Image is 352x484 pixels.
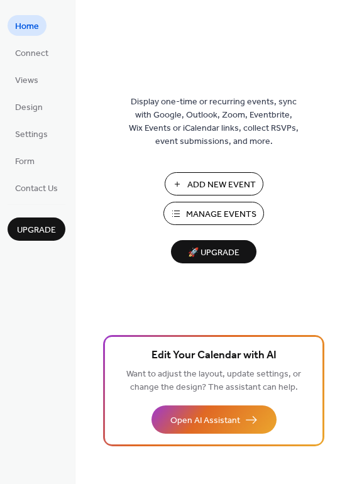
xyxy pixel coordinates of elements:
[170,414,240,427] span: Open AI Assistant
[15,101,43,114] span: Design
[15,74,38,87] span: Views
[8,177,65,198] a: Contact Us
[8,69,46,90] a: Views
[15,155,35,168] span: Form
[15,20,39,33] span: Home
[8,15,47,36] a: Home
[126,366,301,396] span: Want to adjust the layout, update settings, or change the design? The assistant can help.
[15,47,48,60] span: Connect
[15,128,48,141] span: Settings
[8,96,50,117] a: Design
[187,179,256,192] span: Add New Event
[179,245,249,261] span: 🚀 Upgrade
[186,208,256,221] span: Manage Events
[165,172,263,195] button: Add New Event
[163,202,264,225] button: Manage Events
[129,96,299,148] span: Display one-time or recurring events, sync with Google, Outlook, Zoom, Eventbrite, Wix Events or ...
[15,182,58,195] span: Contact Us
[8,150,42,171] a: Form
[151,405,277,434] button: Open AI Assistant
[171,240,256,263] button: 🚀 Upgrade
[8,123,55,144] a: Settings
[8,42,56,63] a: Connect
[17,224,56,237] span: Upgrade
[8,217,65,241] button: Upgrade
[151,347,277,365] span: Edit Your Calendar with AI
